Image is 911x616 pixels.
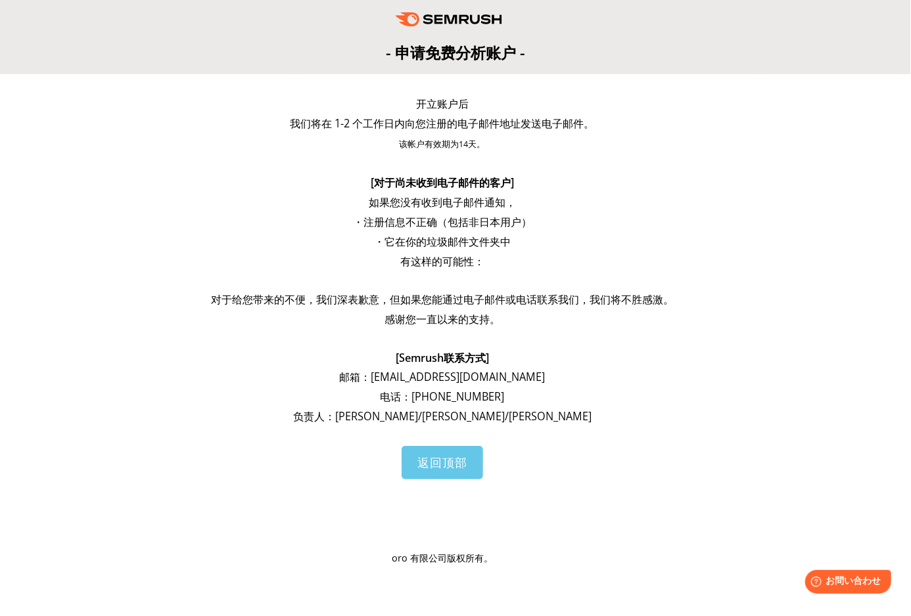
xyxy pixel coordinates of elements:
[371,175,514,190] font: [对于尚未收到电子邮件的客户]
[400,139,486,150] font: 该帐户有效期为14天。
[385,312,500,326] font: 感谢您一直以来的支持。
[392,552,493,564] font: oro 有限公司版权所有。
[381,389,505,404] font: 电话：[PHONE_NUMBER]
[396,351,489,365] font: [Semrush联系方式]
[371,370,546,384] font: [EMAIL_ADDRESS][DOMAIN_NAME]
[794,565,897,602] iframe: Help widget launcher
[369,195,516,209] font: 如果您没有收到电子邮件通知，
[416,97,469,111] font: 开立账户后
[340,370,371,384] font: 邮箱：
[211,292,674,307] font: 对于给您带来的不便，我们深表歉意，但如果您能通过电子邮件或电话联系我们，我们将不胜感激。
[374,234,511,249] font: ・它在你的垃圾邮件文件夹中
[293,409,592,424] font: 负责人：[PERSON_NAME]/[PERSON_NAME]/[PERSON_NAME]
[402,446,483,479] a: 返回顶部
[400,254,484,269] font: 有这样的可能性：
[417,454,467,470] font: 返回顶部
[353,215,532,229] font: ・注册信息不正确（包括非日本用户）
[291,116,595,131] font: 我们将在 1-2 个工作日内向您注册的电子邮件地址发送电子邮件。
[386,42,525,63] font: - 申请免费分析账户 -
